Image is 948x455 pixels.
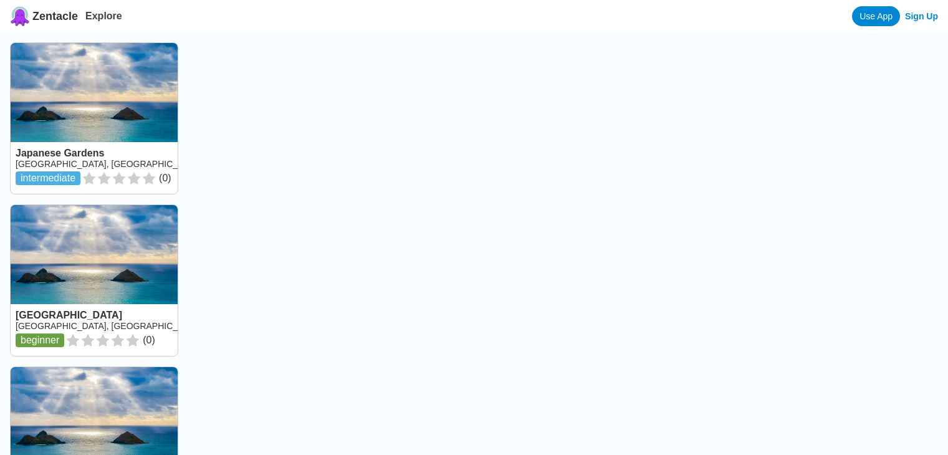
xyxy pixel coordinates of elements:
[852,6,900,26] a: Use App
[905,11,938,21] a: Sign Up
[85,11,122,21] a: Explore
[32,10,78,23] span: Zentacle
[16,159,202,169] a: [GEOGRAPHIC_DATA], [GEOGRAPHIC_DATA]
[10,6,30,26] img: Zentacle logo
[16,321,202,331] a: [GEOGRAPHIC_DATA], [GEOGRAPHIC_DATA]
[10,6,78,26] a: Zentacle logoZentacle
